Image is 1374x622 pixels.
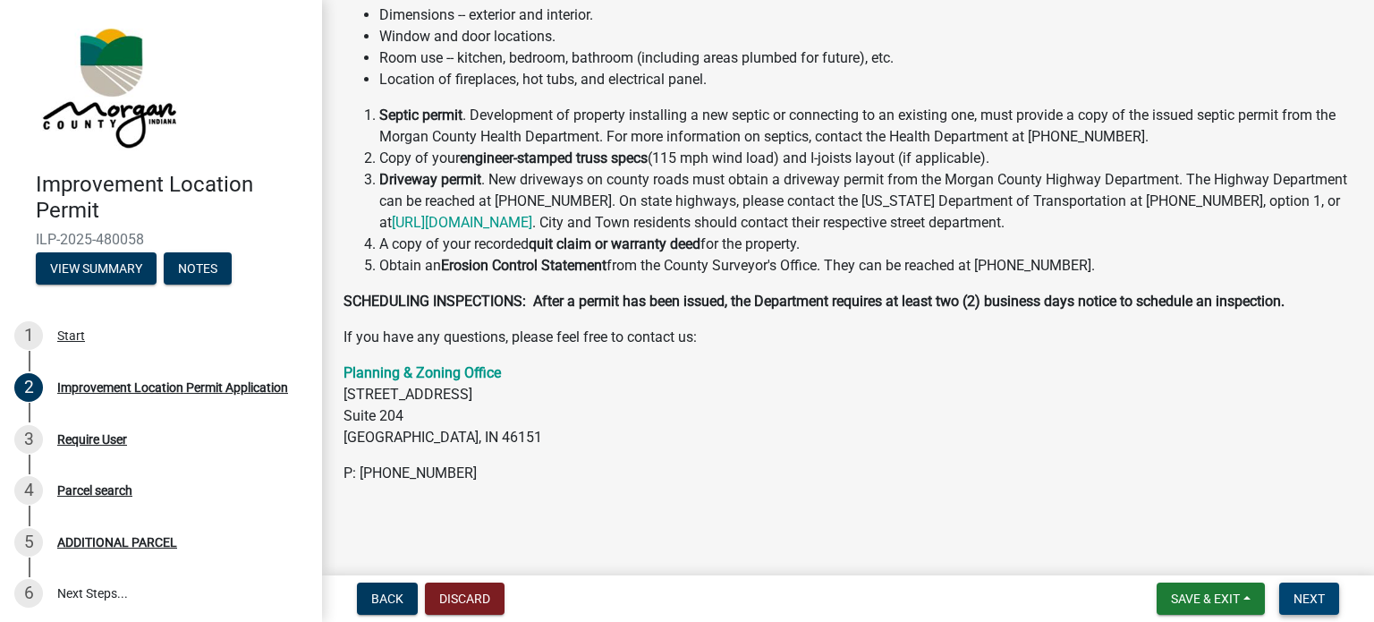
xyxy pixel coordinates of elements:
div: ADDITIONAL PARCEL [57,536,177,549]
li: . Development of property installing a new septic or connecting to an existing one, must provide ... [379,105,1353,148]
strong: Driveway permit [379,171,481,188]
li: Window and door locations. [379,26,1353,47]
div: Require User [57,433,127,446]
span: Save & Exit [1171,592,1240,606]
div: 2 [14,373,43,402]
li: A copy of your recorded for the property. [379,234,1353,255]
div: 1 [14,321,43,350]
button: Save & Exit [1157,583,1265,615]
strong: Septic permit [379,107,462,124]
a: Planning & Zoning Office [343,364,501,381]
div: Start [57,329,85,342]
img: Morgan County, Indiana [36,19,180,153]
wm-modal-confirm: Notes [164,262,232,277]
li: . New driveways on county roads must obtain a driveway permit from the Morgan County Highway Depa... [379,169,1353,234]
div: 3 [14,425,43,454]
li: Location of fireplaces, hot tubs, and electrical panel. [379,69,1353,90]
div: 4 [14,476,43,505]
strong: SCHEDULING INSPECTIONS: After a permit has been issued, the Department requires at least two (2) ... [343,293,1285,310]
p: If you have any questions, please feel free to contact us: [343,327,1353,348]
strong: engineer-stamped truss specs [460,149,648,166]
h4: Improvement Location Permit [36,172,308,224]
div: 6 [14,579,43,608]
button: Discard [425,583,505,615]
wm-modal-confirm: Summary [36,262,157,277]
span: Back [371,592,403,606]
li: Obtain an from the County Surveyor's Office. They can be reached at [PHONE_NUMBER]. [379,255,1353,277]
div: Parcel search [57,484,132,497]
p: [STREET_ADDRESS] Suite 204 [GEOGRAPHIC_DATA], IN 46151 [343,362,1353,448]
div: 5 [14,528,43,557]
strong: quit claim or warranty deed [529,235,700,252]
button: Next [1279,583,1339,615]
p: P: [PHONE_NUMBER] [343,463,1353,484]
li: Copy of your (115 mph wind load) and I-joists layout (if applicable). [379,148,1353,169]
strong: Erosion Control Statement [441,257,606,274]
button: Back [357,583,418,615]
span: Next [1293,592,1325,606]
span: ILP-2025-480058 [36,231,286,248]
a: [URL][DOMAIN_NAME] [392,214,532,231]
button: Notes [164,252,232,285]
li: Room use -- kitchen, bedroom, bathroom (including areas plumbed for future), etc. [379,47,1353,69]
button: View Summary [36,252,157,285]
li: Dimensions -- exterior and interior. [379,4,1353,26]
div: Improvement Location Permit Application [57,381,288,394]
